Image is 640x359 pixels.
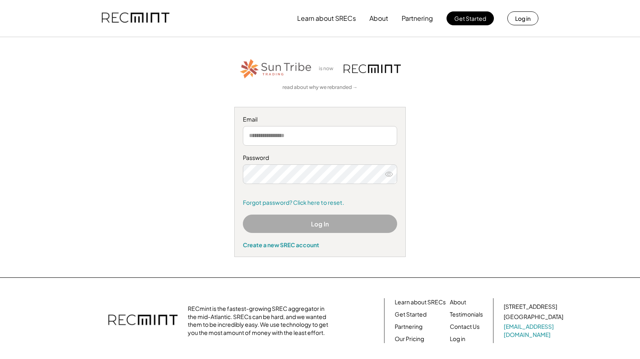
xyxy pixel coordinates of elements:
img: recmint-logotype%403x.png [102,4,169,32]
a: Partnering [395,323,422,331]
button: Get Started [447,11,494,25]
a: About [450,298,466,306]
a: read about why we rebranded → [282,84,358,91]
div: RECmint is the fastest-growing SREC aggregator in the mid-Atlantic. SRECs can be hard, and we wan... [188,305,333,337]
button: About [369,10,388,27]
div: [STREET_ADDRESS] [504,303,557,311]
div: is now [317,65,340,72]
a: Contact Us [450,323,480,331]
button: Learn about SRECs [297,10,356,27]
div: [GEOGRAPHIC_DATA] [504,313,563,321]
a: Our Pricing [395,335,424,343]
a: Get Started [395,310,427,319]
a: Log in [450,335,465,343]
a: Learn about SRECs [395,298,446,306]
button: Log in [507,11,538,25]
a: [EMAIL_ADDRESS][DOMAIN_NAME] [504,323,565,339]
img: recmint-logotype%403x.png [344,64,401,73]
button: Partnering [402,10,433,27]
a: Testimonials [450,310,483,319]
img: STT_Horizontal_Logo%2B-%2BColor.png [239,58,313,80]
div: Email [243,115,397,124]
div: Create a new SREC account [243,241,397,248]
img: recmint-logotype%403x.png [108,306,178,335]
button: Log In [243,215,397,233]
a: Forgot password? Click here to reset. [243,199,397,207]
div: Password [243,154,397,162]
